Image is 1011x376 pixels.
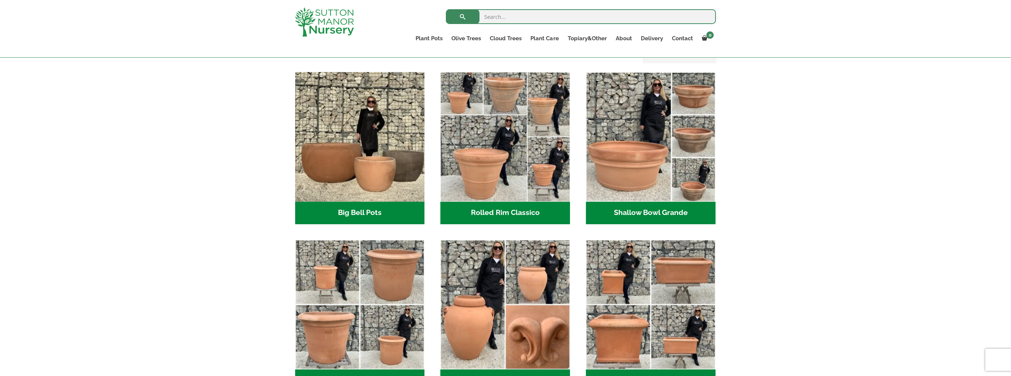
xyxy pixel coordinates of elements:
a: Olive Trees [447,33,485,44]
a: Plant Care [526,33,563,44]
a: Visit product category Big Bell Pots [295,72,425,224]
img: Squares And Troughs [586,240,715,369]
a: 0 [697,33,716,44]
a: Topiary&Other [563,33,611,44]
input: Search... [446,9,716,24]
img: Jars And Urns [440,240,570,369]
a: Contact [667,33,697,44]
a: About [611,33,636,44]
h2: Shallow Bowl Grande [586,202,715,225]
img: logo [295,7,354,37]
h2: Big Bell Pots [295,202,425,225]
span: 0 [706,31,714,39]
a: Delivery [636,33,667,44]
a: Visit product category Shallow Bowl Grande [586,72,715,224]
img: Big Bell Pots [295,72,425,202]
h2: Rolled Rim Classico [440,202,570,225]
img: Cylinders Traditionals [295,240,425,369]
img: Shallow Bowl Grande [586,72,715,202]
img: Rolled Rim Classico [440,72,570,202]
a: Plant Pots [411,33,447,44]
a: Cloud Trees [485,33,526,44]
a: Visit product category Rolled Rim Classico [440,72,570,224]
